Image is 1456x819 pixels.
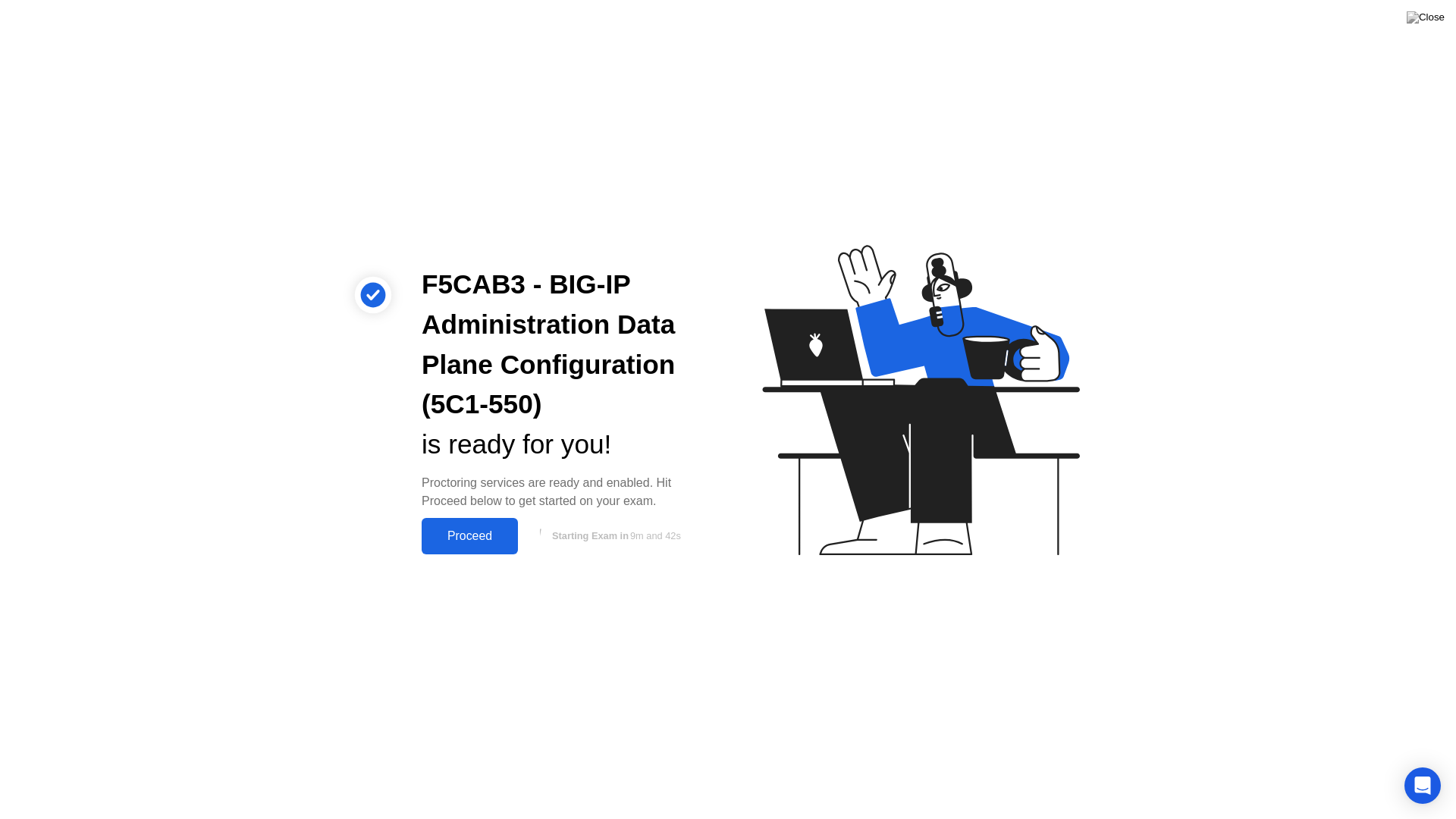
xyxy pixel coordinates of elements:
img: Close [1407,11,1445,24]
span: 9m and 42s [630,530,681,541]
div: is ready for you! [422,425,704,465]
button: Starting Exam in9m and 42s [526,522,704,551]
div: Open Intercom Messenger [1404,767,1441,804]
div: Proceed [426,529,513,543]
button: Proceed [422,518,518,554]
div: Proctoring services are ready and enabled. Hit Proceed below to get started on your exam. [422,474,704,510]
div: F5CAB3 - BIG-IP Administration Data Plane Configuration (5C1-550) [422,265,704,425]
